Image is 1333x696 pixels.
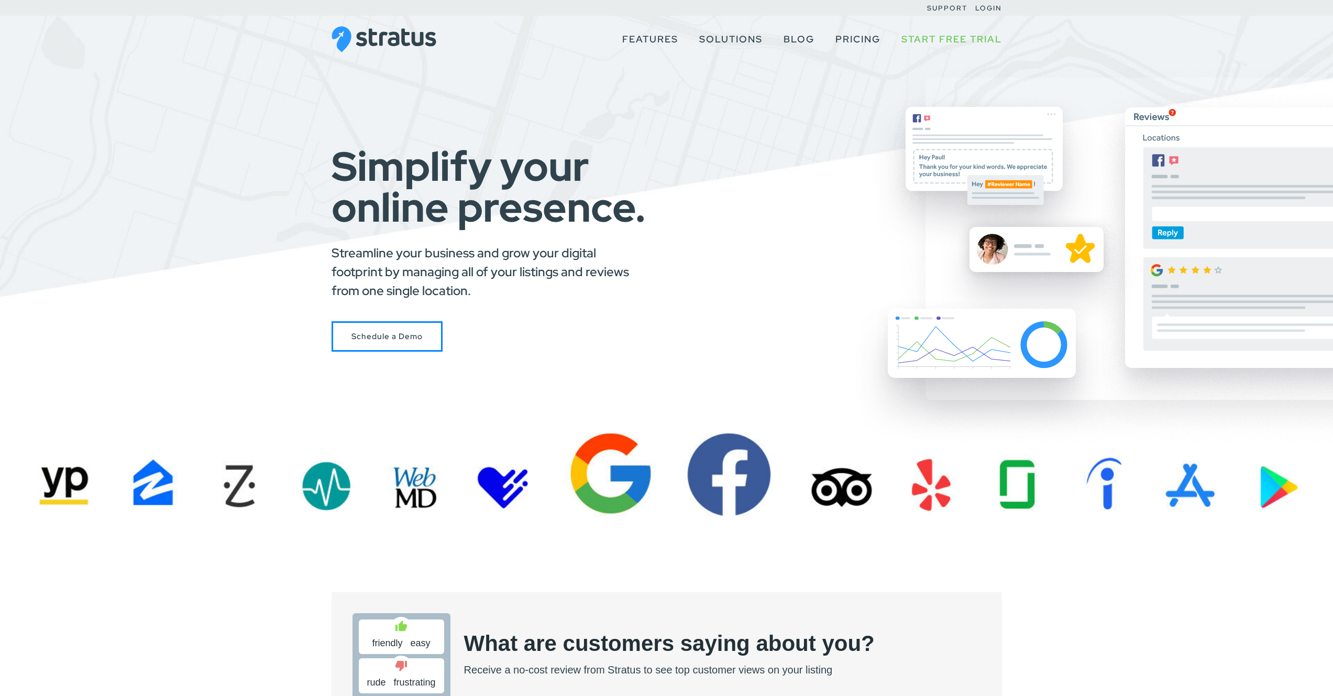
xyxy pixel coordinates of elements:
h2: What are customers saying about you? [464,630,875,657]
p: Streamline your business and grow your digital footprint by managing all of your listings and rev... [332,244,633,300]
img: Stratus [332,26,436,52]
span: rude frustrating [367,676,436,689]
nav: Primary [612,16,1002,63]
a: Schedule a Stratus Demo with Us [332,321,443,352]
a: Support [927,4,967,13]
a: Login [975,4,1002,13]
p: Receive a no-cost review from Stratus to see top customer views on your listing [464,662,875,677]
a: Start Free Trial [901,29,1002,49]
a: Pricing [835,29,880,49]
a: Blog [784,29,814,49]
a: Features [622,29,678,49]
a: Solutions [699,29,763,49]
span: friendly easy [372,637,431,650]
h1: Simplify your online presence. [332,146,667,228]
